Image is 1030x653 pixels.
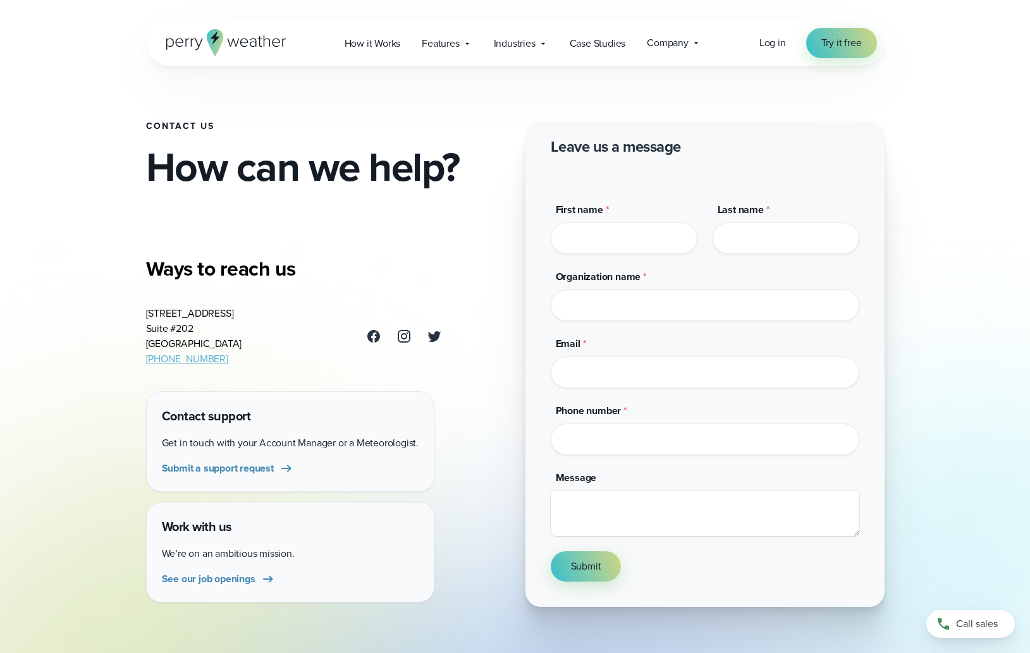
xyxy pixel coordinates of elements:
[570,36,626,51] span: Case Studies
[571,559,601,574] span: Submit
[759,35,786,50] span: Log in
[146,147,505,187] h2: How can we help?
[422,36,459,51] span: Features
[146,351,228,366] a: [PHONE_NUMBER]
[162,461,294,476] a: Submit a support request
[556,403,622,418] span: Phone number
[559,30,637,56] a: Case Studies
[821,35,862,51] span: Try it free
[162,518,419,536] h4: Work with us
[162,407,419,425] h4: Contact support
[162,571,255,587] span: See our job openings
[494,36,536,51] span: Industries
[162,436,419,451] p: Get in touch with your Account Manager or a Meteorologist.
[956,616,998,632] span: Call sales
[806,28,877,58] a: Try it free
[556,202,603,217] span: First name
[647,35,689,51] span: Company
[556,269,641,284] span: Organization name
[162,571,276,587] a: See our job openings
[146,256,442,281] h3: Ways to reach us
[334,30,412,56] a: How it Works
[556,470,597,485] span: Message
[146,306,242,367] address: [STREET_ADDRESS] Suite #202 [GEOGRAPHIC_DATA]
[926,610,1015,638] a: Call sales
[718,202,764,217] span: Last name
[551,551,622,582] button: Submit
[146,121,505,131] h1: Contact Us
[759,35,786,51] a: Log in
[162,461,274,476] span: Submit a support request
[345,36,401,51] span: How it Works
[551,137,681,157] h2: Leave us a message
[556,336,580,351] span: Email
[162,546,419,561] p: We’re on an ambitious mission.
